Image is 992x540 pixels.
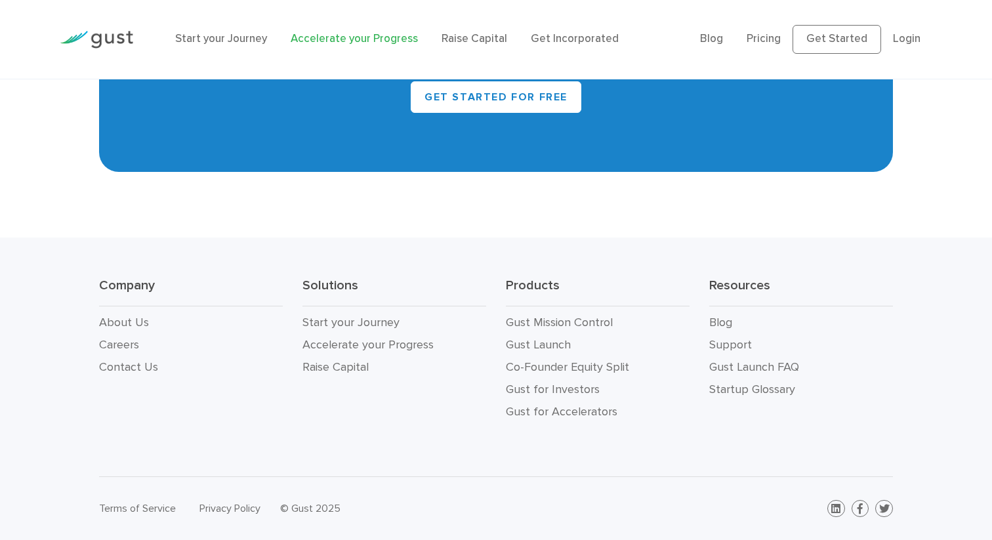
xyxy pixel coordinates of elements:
img: Gust Logo [60,31,133,49]
h3: Resources [709,277,893,306]
a: Start your Journey [175,32,267,45]
h3: Products [506,277,690,306]
a: Gust Launch [506,338,571,352]
a: Raise Capital [442,32,507,45]
a: Accelerate your Progress [302,338,434,352]
a: Blog [700,32,723,45]
a: Privacy Policy [199,502,260,514]
a: Pricing [747,32,781,45]
a: Get Incorporated [531,32,619,45]
a: Gust for Investors [506,383,600,396]
div: © Gust 2025 [280,499,486,518]
a: Raise Capital [302,360,369,374]
a: Start your Journey [302,316,400,329]
a: Login [893,32,920,45]
a: Get Started [793,25,881,54]
a: Accelerate your Progress [291,32,418,45]
a: Gust for Accelerators [506,405,617,419]
a: Contact Us [99,360,158,374]
a: Careers [99,338,139,352]
a: Blog [709,316,732,329]
a: Co-Founder Equity Split [506,360,629,374]
h3: Solutions [302,277,486,306]
a: Startup Glossary [709,383,795,396]
a: Gust Mission Control [506,316,613,329]
a: About Us [99,316,149,329]
a: Support [709,338,752,352]
h3: Company [99,277,283,306]
a: Gust Launch FAQ [709,360,799,374]
a: Terms of Service [99,502,176,514]
a: Get Started for Free [411,81,581,113]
